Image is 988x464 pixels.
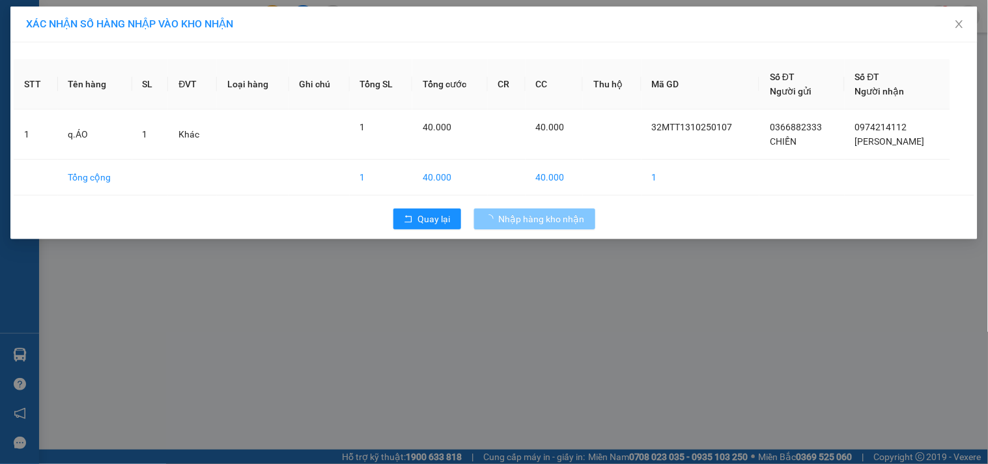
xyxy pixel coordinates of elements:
[132,59,169,109] th: SL
[217,59,289,109] th: Loại hàng
[499,212,585,226] span: Nhập hàng kho nhận
[770,86,812,96] span: Người gửi
[770,136,797,147] span: CHIẾN
[485,214,499,224] span: loading
[770,72,795,82] span: Số ĐT
[360,122,365,132] span: 1
[526,59,583,109] th: CC
[488,59,526,109] th: CR
[855,136,925,147] span: [PERSON_NAME]
[393,209,461,229] button: rollbackQuay lại
[583,59,642,109] th: Thu hộ
[642,160,760,196] td: 1
[350,160,413,196] td: 1
[168,59,217,109] th: ĐVT
[770,122,822,132] span: 0366882333
[423,122,451,132] span: 40.000
[642,59,760,109] th: Mã GD
[418,212,451,226] span: Quay lại
[404,214,413,225] span: rollback
[941,7,978,43] button: Close
[474,209,595,229] button: Nhập hàng kho nhận
[652,122,733,132] span: 32MTT1310250107
[526,160,583,196] td: 40.000
[855,122,907,132] span: 0974214112
[14,59,58,109] th: STT
[143,129,148,139] span: 1
[412,160,487,196] td: 40.000
[58,109,132,160] td: q.ÁO
[350,59,413,109] th: Tổng SL
[536,122,565,132] span: 40.000
[58,59,132,109] th: Tên hàng
[855,72,880,82] span: Số ĐT
[26,18,233,30] span: XÁC NHẬN SỐ HÀNG NHẬP VÀO KHO NHẬN
[14,109,58,160] td: 1
[168,109,217,160] td: Khác
[58,160,132,196] td: Tổng cộng
[855,86,905,96] span: Người nhận
[954,19,965,29] span: close
[412,59,487,109] th: Tổng cước
[289,59,350,109] th: Ghi chú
